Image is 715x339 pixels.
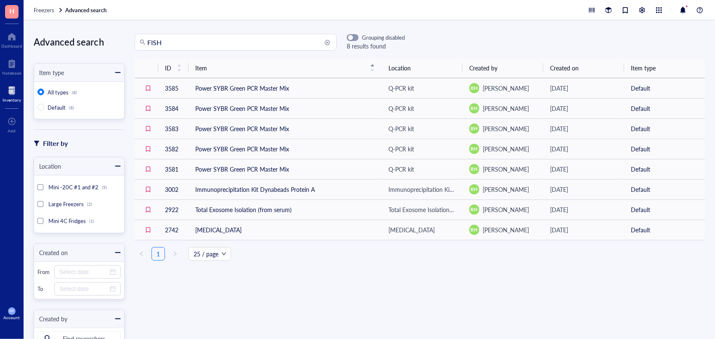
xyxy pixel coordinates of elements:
[189,247,231,261] div: Page Size
[483,124,529,133] span: [PERSON_NAME]
[59,267,108,277] input: Select date
[189,139,382,159] td: Power SYBR Green PCR Master Mix
[388,104,414,113] div: Q-PCR kit
[158,220,189,240] td: 2742
[168,247,182,261] li: Next Page
[195,63,365,73] span: Item
[48,88,69,96] span: All types
[189,199,382,220] td: Total Exosome Isolation (from serum)
[158,118,189,139] td: 3583
[388,205,456,214] div: Total Exosome Isolation (from serum)
[48,217,86,225] span: Mini 4C Fridges
[3,84,21,102] a: Inventory
[37,285,51,293] div: To
[189,58,382,78] th: Item
[173,251,178,256] span: right
[624,58,705,78] th: Item type
[382,58,462,78] th: Location
[347,41,405,51] div: 8 results found
[10,309,14,313] span: KM
[158,159,189,179] td: 3581
[48,103,66,111] span: Default
[550,124,617,133] div: [DATE]
[43,138,68,149] div: Filter by
[158,78,189,98] td: 3585
[158,179,189,199] td: 3002
[34,68,64,77] div: Item type
[9,5,14,16] span: H
[624,98,705,118] td: Default
[2,70,21,75] div: Notebook
[189,220,382,240] td: [MEDICAL_DATA]
[189,78,382,98] td: Power SYBR Green PCR Master Mix
[471,105,478,112] span: BH
[483,145,529,153] span: [PERSON_NAME]
[65,6,108,14] a: Advanced search
[4,315,20,320] div: Account
[34,6,54,14] span: Freezers
[550,225,617,234] div: [DATE]
[624,139,705,159] td: Default
[550,83,617,93] div: [DATE]
[550,164,617,174] div: [DATE]
[37,268,51,276] div: From
[624,199,705,220] td: Default
[624,118,705,139] td: Default
[462,58,543,78] th: Created by
[48,200,84,208] span: Large Freezers
[471,85,478,92] span: BH
[471,145,478,153] span: BH
[483,226,529,234] span: [PERSON_NAME]
[135,247,148,261] button: left
[388,225,435,234] div: [MEDICAL_DATA]
[158,139,189,159] td: 3582
[189,179,382,199] td: Immunoprecipitation Kit Dynabeads Protein A
[624,159,705,179] td: Default
[388,144,414,153] div: Q-PCR kit
[34,314,67,323] div: Created by
[388,124,414,133] div: Q-PCR kit
[89,218,94,223] div: (1)
[48,183,98,191] span: Mini -20C #1 and #2
[543,58,624,78] th: Created on
[550,185,617,194] div: [DATE]
[483,185,529,194] span: [PERSON_NAME]
[483,84,529,92] span: [PERSON_NAME]
[624,220,705,240] td: Default
[471,125,478,132] span: BH
[388,83,414,93] div: Q-PCR kit
[189,98,382,118] td: Power SYBR Green PCR Master Mix
[1,43,22,48] div: Dashboard
[34,161,61,171] div: Location
[550,104,617,113] div: [DATE]
[388,185,456,194] div: Immunoprecipitation Kit Dynabeads Protein A
[158,98,189,118] td: 3584
[388,164,414,174] div: Q-PCR kit
[624,78,705,98] td: Default
[362,34,405,41] div: Grouping disabled
[194,248,226,260] span: 25 / page
[624,179,705,199] td: Default
[550,205,617,214] div: [DATE]
[158,58,189,78] th: ID
[34,34,125,50] div: Advanced search
[168,247,182,261] button: right
[72,90,77,95] div: (8)
[483,165,529,173] span: [PERSON_NAME]
[34,6,64,14] a: Freezers
[471,206,478,213] span: BH
[189,159,382,179] td: Power SYBR Green PCR Master Mix
[59,284,108,293] input: Select date
[471,166,478,173] span: BH
[152,248,165,260] a: 1
[483,104,529,113] span: [PERSON_NAME]
[483,205,529,214] span: [PERSON_NAME]
[139,251,144,256] span: left
[69,105,74,110] div: (8)
[8,128,16,133] div: Add
[1,30,22,48] a: Dashboard
[2,57,21,75] a: Notebook
[102,185,107,190] div: (5)
[471,226,478,234] span: BH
